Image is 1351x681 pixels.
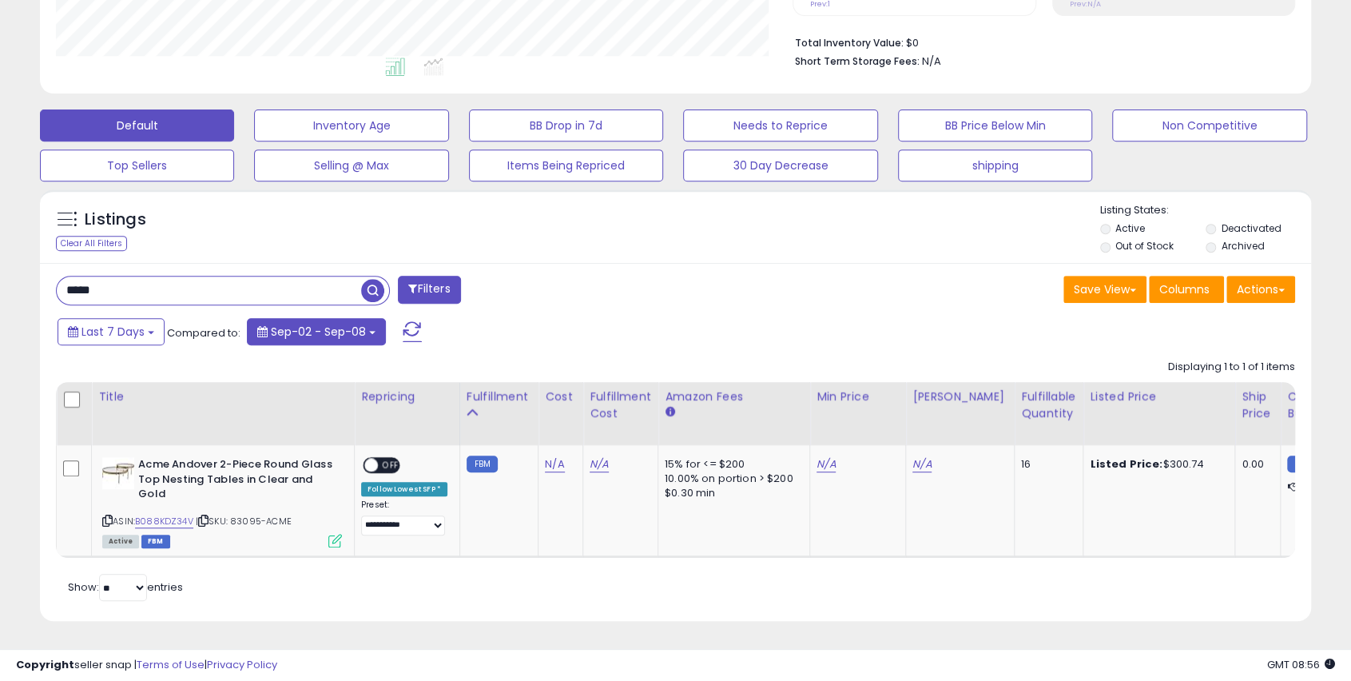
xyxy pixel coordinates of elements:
label: Deactivated [1222,221,1281,235]
div: Clear All Filters [56,236,127,251]
span: | SKU: 83095-ACME [196,515,292,528]
span: All listings currently available for purchase on Amazon [102,535,139,548]
label: Active [1115,221,1145,235]
div: Fulfillable Quantity [1021,388,1076,422]
a: N/A [912,456,932,472]
button: BB Drop in 7d [469,110,663,141]
button: Sep-02 - Sep-08 [247,318,386,345]
div: seller snap | | [16,658,277,673]
small: FBM [467,456,498,472]
a: B088KDZ34V [135,515,193,528]
button: Inventory Age [254,110,448,141]
a: Terms of Use [137,657,205,672]
a: Privacy Policy [207,657,277,672]
button: Default [40,110,234,141]
a: N/A [590,456,609,472]
div: Repricing [361,388,453,405]
div: Listed Price [1090,388,1228,405]
button: Actions [1226,276,1295,303]
div: Follow Lowest SFP * [361,482,447,496]
button: Items Being Repriced [469,149,663,181]
button: Filters [398,276,460,304]
div: Ship Price [1242,388,1274,422]
button: Save View [1063,276,1146,303]
div: 10.00% on portion > $200 [665,472,797,486]
label: Archived [1222,239,1265,253]
span: Columns [1159,281,1210,297]
span: FBM [141,535,170,548]
a: N/A [817,456,836,472]
div: Displaying 1 to 1 of 1 items [1168,360,1295,375]
small: FBM [1287,456,1318,472]
div: 0.00 [1242,457,1268,472]
div: Cost [545,388,576,405]
label: Out of Stock [1115,239,1174,253]
span: Show: entries [68,579,183,595]
button: Selling @ Max [254,149,448,181]
span: Compared to: [167,325,240,340]
div: $300.74 [1090,457,1222,472]
button: BB Price Below Min [898,110,1092,141]
img: 31VZ5R6eFRL._SL40_.jpg [102,457,134,489]
a: N/A [545,456,564,472]
div: Fulfillment [467,388,531,405]
button: Needs to Reprice [683,110,877,141]
button: Non Competitive [1112,110,1306,141]
span: Last 7 Days [81,324,145,340]
button: Top Sellers [40,149,234,181]
div: Preset: [361,500,447,536]
span: 2025-09-16 08:56 GMT [1267,657,1335,672]
b: Listed Price: [1090,456,1162,472]
button: Last 7 Days [58,318,165,345]
b: Short Term Storage Fees: [795,54,920,68]
div: Title [98,388,348,405]
button: shipping [898,149,1092,181]
b: Acme Andover 2-Piece Round Glass Top Nesting Tables in Clear and Gold [138,457,332,506]
button: 30 Day Decrease [683,149,877,181]
span: OFF [378,459,403,472]
span: N/A [922,54,941,69]
button: Columns [1149,276,1224,303]
b: Total Inventory Value: [795,36,904,50]
div: Fulfillment Cost [590,388,651,422]
div: Min Price [817,388,899,405]
div: [PERSON_NAME] [912,388,1007,405]
div: $0.30 min [665,486,797,500]
div: ASIN: [102,457,342,546]
strong: Copyright [16,657,74,672]
div: Amazon Fees [665,388,803,405]
span: Sep-02 - Sep-08 [271,324,366,340]
p: Listing States: [1100,203,1311,218]
div: 16 [1021,457,1071,472]
h5: Listings [85,209,146,231]
small: Amazon Fees. [665,405,674,420]
li: $0 [795,32,1283,51]
div: 15% for <= $200 [665,457,797,472]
